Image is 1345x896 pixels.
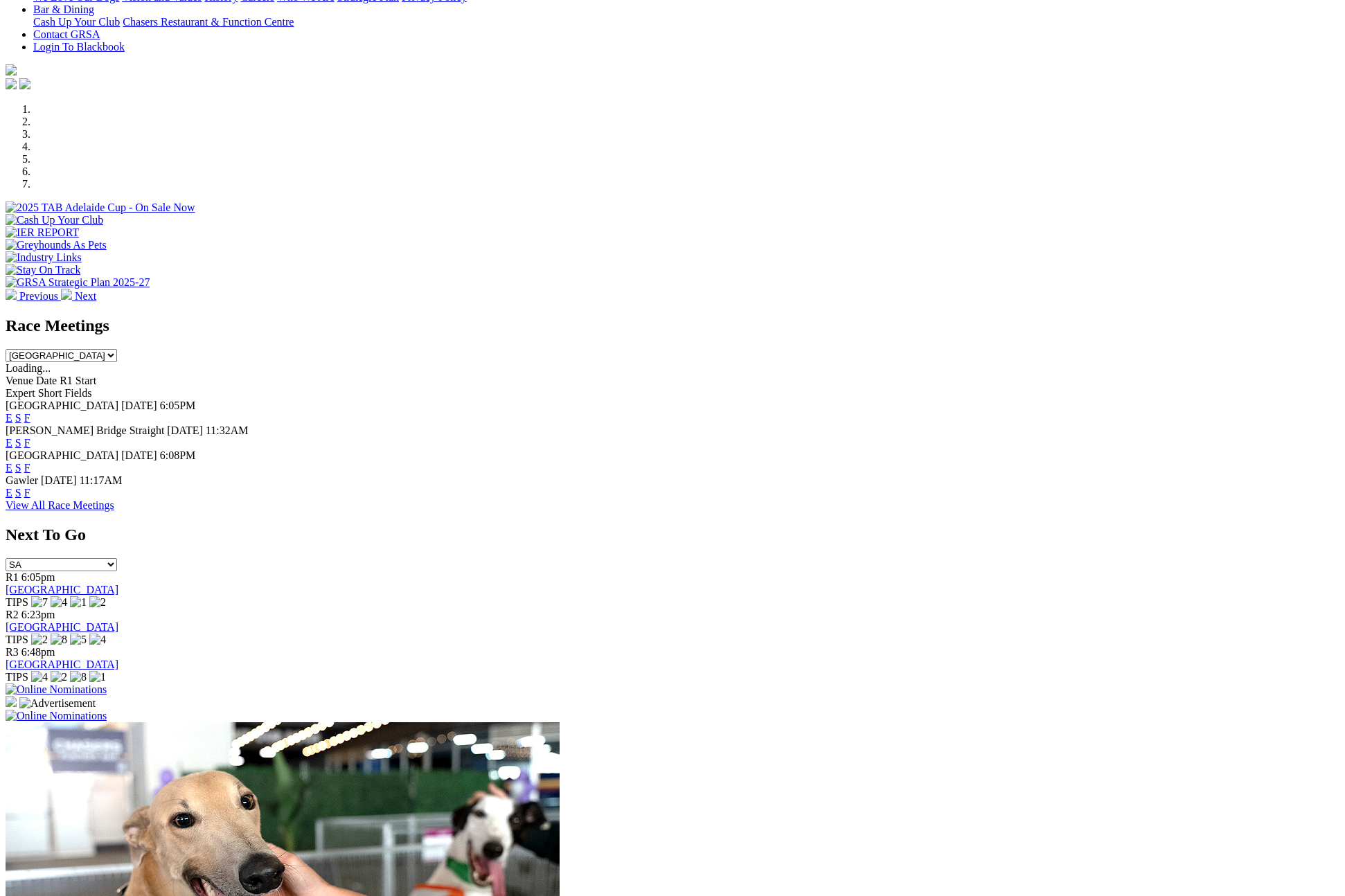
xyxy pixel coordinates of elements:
span: 6:05pm [21,571,55,583]
img: Industry Links [6,251,82,264]
span: 11:32AM [206,424,249,436]
span: 6:05PM [160,400,196,411]
a: Cash Up Your Club [33,16,120,28]
img: 2 [89,596,106,609]
img: 8 [70,671,87,683]
span: [GEOGRAPHIC_DATA] [6,400,118,411]
img: GRSA Strategic Plan 2025-27 [6,276,150,289]
a: F [24,487,30,499]
h2: Race Meetings [6,316,1339,335]
span: Previous [19,290,58,302]
span: TIPS [6,634,28,645]
a: F [24,437,30,449]
img: 4 [51,596,67,609]
img: Greyhounds As Pets [6,239,107,251]
span: TIPS [6,671,28,683]
span: [DATE] [121,400,157,411]
a: F [24,462,30,474]
img: chevron-right-pager-white.svg [61,289,72,300]
img: 8 [51,634,67,646]
img: Online Nominations [6,683,107,696]
span: Short [38,387,62,399]
span: R1 [6,571,19,583]
span: Date [36,375,57,386]
a: [GEOGRAPHIC_DATA] [6,621,118,633]
span: Fields [64,387,91,399]
span: R1 Start [60,375,96,386]
span: [GEOGRAPHIC_DATA] [6,449,118,461]
span: R3 [6,646,19,658]
a: Chasers Restaurant & Function Centre [123,16,294,28]
a: E [6,437,12,449]
span: [DATE] [167,424,203,436]
a: E [6,487,12,499]
img: 7 [31,596,48,609]
span: [PERSON_NAME] Bridge Straight [6,424,164,436]
img: 15187_Greyhounds_GreysPlayCentral_Resize_SA_WebsiteBanner_300x115_2025.jpg [6,696,17,707]
img: 2 [51,671,67,683]
a: S [15,412,21,424]
a: Contact GRSA [33,28,100,40]
img: Stay On Track [6,264,80,276]
a: S [15,437,21,449]
span: TIPS [6,596,28,608]
img: 1 [89,671,106,683]
img: 2 [31,634,48,646]
a: Bar & Dining [33,3,94,15]
a: F [24,412,30,424]
a: S [15,487,21,499]
img: Online Nominations [6,710,107,722]
span: Venue [6,375,33,386]
a: E [6,412,12,424]
a: View All Race Meetings [6,499,114,511]
img: chevron-left-pager-white.svg [6,289,17,300]
span: 6:08PM [160,449,196,461]
img: 2025 TAB Adelaide Cup - On Sale Now [6,201,195,214]
span: Gawler [6,474,38,486]
a: [GEOGRAPHIC_DATA] [6,658,118,670]
a: E [6,462,12,474]
span: 11:17AM [80,474,123,486]
a: Previous [6,290,61,302]
img: twitter.svg [19,78,30,89]
img: 5 [70,634,87,646]
img: facebook.svg [6,78,17,89]
span: 6:23pm [21,609,55,620]
span: Expert [6,387,35,399]
img: Advertisement [19,697,96,710]
span: [DATE] [121,449,157,461]
img: Cash Up Your Club [6,214,103,226]
img: 4 [89,634,106,646]
h2: Next To Go [6,526,1339,544]
a: Login To Blackbook [33,41,125,53]
a: Next [61,290,96,302]
span: Loading... [6,362,51,374]
span: Next [75,290,96,302]
img: 4 [31,671,48,683]
span: 6:48pm [21,646,55,658]
a: S [15,462,21,474]
div: Bar & Dining [33,16,1339,28]
span: R2 [6,609,19,620]
img: IER REPORT [6,226,79,239]
img: 1 [70,596,87,609]
a: [GEOGRAPHIC_DATA] [6,584,118,595]
img: logo-grsa-white.png [6,64,17,75]
span: [DATE] [41,474,77,486]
